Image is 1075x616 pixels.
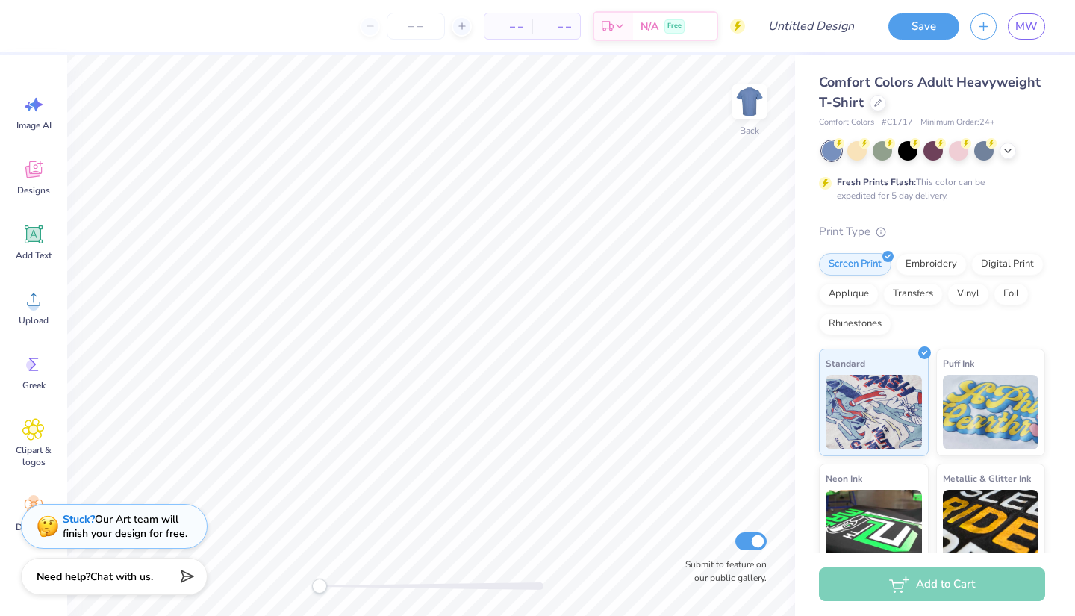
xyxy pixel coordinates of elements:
span: Add Text [16,249,52,261]
span: Standard [826,355,865,371]
div: Back [740,124,759,137]
span: Comfort Colors Adult Heavyweight T-Shirt [819,73,1041,111]
label: Submit to feature on our public gallery. [677,558,767,585]
div: Screen Print [819,253,891,276]
div: Transfers [883,283,943,305]
span: Upload [19,314,49,326]
span: Designs [17,184,50,196]
div: Our Art team will finish your design for free. [63,512,187,541]
span: MW [1015,18,1038,35]
div: Vinyl [947,283,989,305]
span: Metallic & Glitter Ink [943,470,1031,486]
strong: Need help? [37,570,90,584]
div: Embroidery [896,253,967,276]
a: MW [1008,13,1045,40]
img: Puff Ink [943,375,1039,449]
div: Digital Print [971,253,1044,276]
img: Metallic & Glitter Ink [943,490,1039,564]
img: Back [735,87,764,116]
span: Decorate [16,521,52,533]
span: N/A [641,19,658,34]
span: Minimum Order: 24 + [920,116,995,129]
strong: Fresh Prints Flash: [837,176,916,188]
div: Applique [819,283,879,305]
div: Rhinestones [819,313,891,335]
span: – – [541,19,571,34]
div: Foil [994,283,1029,305]
img: Standard [826,375,922,449]
strong: Stuck? [63,512,95,526]
div: Print Type [819,223,1045,240]
span: # C1717 [882,116,913,129]
span: Chat with us. [90,570,153,584]
span: Clipart & logos [9,444,58,468]
input: Untitled Design [756,11,866,41]
span: Greek [22,379,46,391]
span: – – [493,19,523,34]
input: – – [387,13,445,40]
img: Neon Ink [826,490,922,564]
span: Neon Ink [826,470,862,486]
span: Image AI [16,119,52,131]
div: This color can be expedited for 5 day delivery. [837,175,1021,202]
span: Comfort Colors [819,116,874,129]
div: Accessibility label [312,579,327,594]
span: Free [667,21,682,31]
button: Save [888,13,959,40]
span: Puff Ink [943,355,974,371]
